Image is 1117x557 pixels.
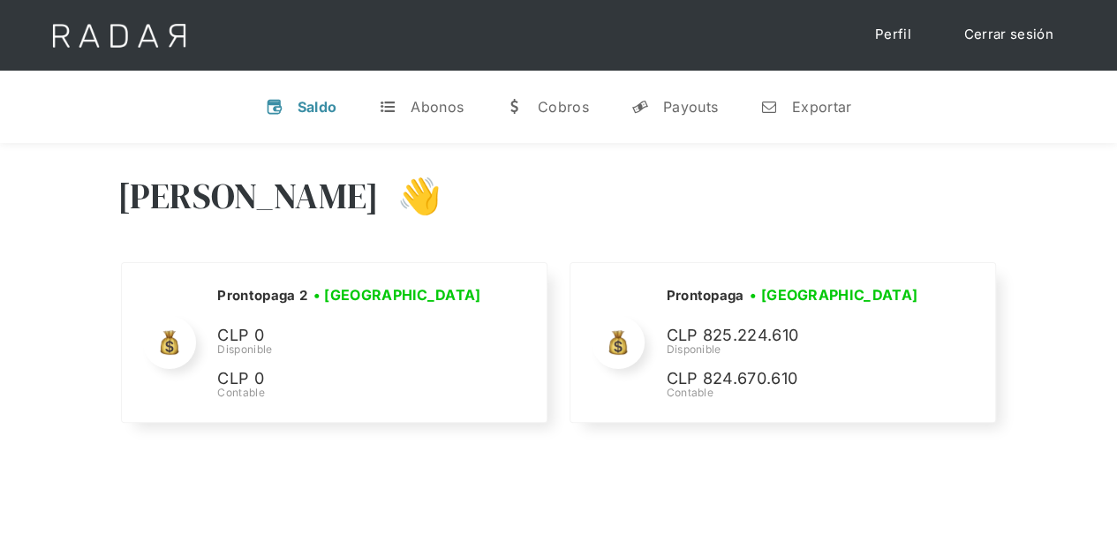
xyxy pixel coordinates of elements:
[379,174,441,218] h3: 👋
[750,284,917,305] h3: • [GEOGRAPHIC_DATA]
[217,323,482,349] p: CLP 0
[666,366,931,392] p: CLP 824.670.610
[538,98,589,116] div: Cobros
[631,98,649,116] div: y
[266,98,283,116] div: v
[217,385,487,401] div: Contable
[666,385,931,401] div: Contable
[663,98,718,116] div: Payouts
[760,98,778,116] div: n
[117,174,380,218] h3: [PERSON_NAME]
[666,323,931,349] p: CLP 825.224.610
[857,18,929,52] a: Perfil
[217,287,307,305] h2: Prontopaga 2
[506,98,524,116] div: w
[411,98,464,116] div: Abonos
[792,98,851,116] div: Exportar
[666,287,743,305] h2: Prontopaga
[313,284,481,305] h3: • [GEOGRAPHIC_DATA]
[298,98,337,116] div: Saldo
[379,98,396,116] div: t
[947,18,1071,52] a: Cerrar sesión
[666,342,931,358] div: Disponible
[217,342,487,358] div: Disponible
[217,366,482,392] p: CLP 0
